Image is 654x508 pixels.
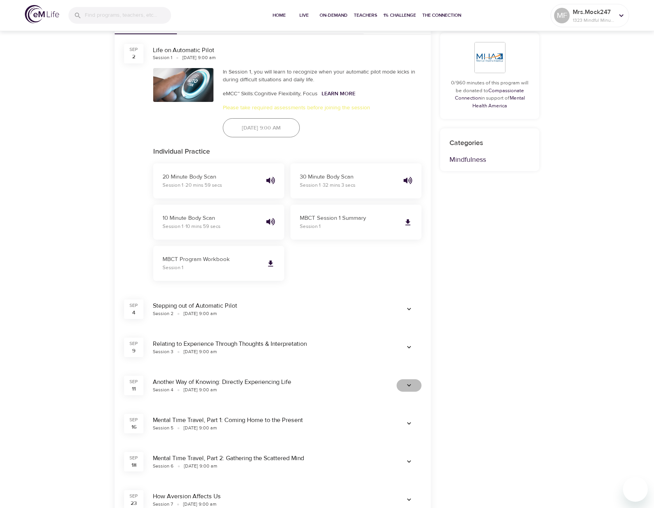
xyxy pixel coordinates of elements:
[163,264,260,272] p: Session 1
[300,182,397,189] p: Session 1
[623,477,648,502] iframe: Button to launch messaging window
[322,182,355,188] span: · 32 mins 3 secs
[182,54,216,61] div: [DATE] 9:00 am
[153,147,421,157] p: Individual Practice
[153,492,387,501] div: How Aversion Affects Us
[223,90,318,97] span: eMCC™ Skills: Cognitive Flexibility, Focus
[129,417,138,423] div: Sep
[131,423,136,431] div: 16
[132,309,135,317] div: 4
[129,455,138,461] div: Sep
[422,11,461,19] span: The Connection
[129,378,138,385] div: Sep
[163,223,260,231] p: Session 1
[153,425,173,431] div: Session 5
[85,7,171,24] input: Find programs, teachers, etc...
[163,182,260,189] p: Session 1
[455,88,524,102] a: Compassionate Connection
[153,378,387,387] div: Another Way of Knowing: Directly Experiencing Life
[153,301,387,310] div: Stepping out of Automatic Pilot
[270,11,289,19] span: Home
[153,246,284,281] a: MBCT Program WorkbookSession 1
[153,349,173,355] div: Session 3
[153,46,421,55] div: Life on Automatic Pilot
[132,385,136,393] div: 11
[184,425,217,431] div: [DATE] 9:00 am
[153,340,387,349] div: Relating to Experience Through Thoughts & Interpretation
[223,104,422,112] p: Please take required assessments before joining the session
[300,214,397,223] p: MBCT Session 1 Summary
[290,205,421,240] a: MBCT Session 1 SummarySession 1
[129,493,138,499] div: Sep
[131,461,136,469] div: 18
[129,46,138,53] div: Sep
[449,79,530,110] p: 0/960 minutes of this program will be donated to in support of
[153,387,173,393] div: Session 4
[131,499,137,507] div: 23
[354,11,377,19] span: Teachers
[163,214,260,223] p: 10 Minute Body Scan
[163,173,260,182] p: 20 Minute Body Scan
[132,53,135,61] div: 2
[300,173,397,182] p: 30 Minute Body Scan
[184,349,217,355] div: [DATE] 9:00 am
[153,310,173,317] div: Session 2
[153,463,174,469] div: Session 6
[320,11,348,19] span: On-Demand
[184,310,217,317] div: [DATE] 9:00 am
[153,163,284,198] button: 20 Minute Body ScanSession 1 ·20 mins 59 secs
[300,223,397,231] p: Session 1
[295,11,313,19] span: Live
[184,223,220,229] span: · 10 mins 59 secs
[290,163,421,198] button: 30 Minute Body ScanSession 1 ·32 mins 3 secs
[449,154,530,165] p: Mindfulness
[153,501,173,508] div: Session 7
[573,7,614,17] p: Mrs.Mock247
[129,302,138,309] div: Sep
[184,463,217,469] div: [DATE] 9:00 am
[554,8,570,23] div: MF
[184,387,217,393] div: [DATE] 9:00 am
[153,54,172,61] div: Session 1
[449,138,530,148] p: Categories
[184,182,222,188] span: · 20 mins 59 secs
[163,255,260,264] p: MBCT Program Workbook
[153,416,387,425] div: Mental Time Travel, Part 1: Coming Home to the Present
[322,90,355,97] a: Learn More
[153,205,284,240] button: 10 Minute Body ScanSession 1 ·10 mins 59 secs
[153,454,387,463] div: Mental Time Travel, Part 2: Gathering the Scattered Mind
[573,17,614,24] p: 1323 Mindful Minutes
[183,501,217,508] div: [DATE] 9:00 am
[129,340,138,347] div: Sep
[383,11,416,19] span: 1% Challenge
[223,68,422,84] div: In Session 1, you will learn to recognize when your automatic pilot mode kicks in during difficul...
[472,95,525,109] a: Mental Health America
[132,347,135,355] div: 9
[25,5,59,23] img: logo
